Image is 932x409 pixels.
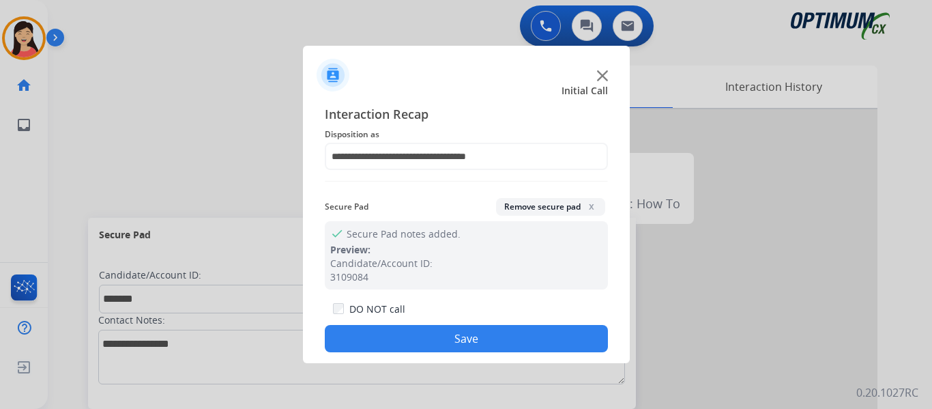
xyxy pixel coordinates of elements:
[496,198,605,216] button: Remove secure padx
[325,221,608,290] div: Secure Pad notes added.
[586,201,597,212] span: x
[325,104,608,126] span: Interaction Recap
[562,84,608,98] span: Initial Call
[317,59,349,91] img: contactIcon
[330,257,602,284] div: Candidate/Account ID: 3109084
[325,325,608,352] button: Save
[325,126,608,143] span: Disposition as
[349,302,405,316] label: DO NOT call
[330,243,370,256] span: Preview:
[330,227,341,238] mat-icon: check
[856,384,918,401] p: 0.20.1027RC
[325,199,368,215] span: Secure Pad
